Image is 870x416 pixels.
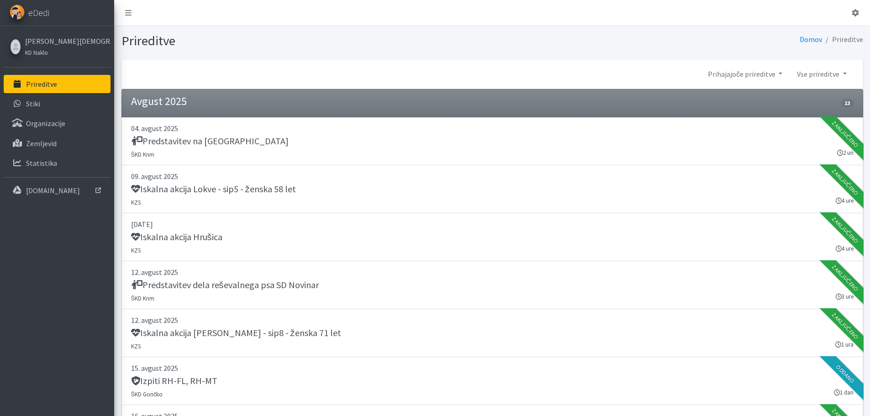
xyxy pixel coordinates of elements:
small: KD Naklo [25,49,48,56]
p: Stiki [26,99,40,108]
a: 12. avgust 2025 Iskalna akcija [PERSON_NAME] - sip8 - ženska 71 let KZS 1 ura Zaključeno [121,309,863,357]
a: Zemljevid [4,134,111,153]
p: [DATE] [131,219,854,230]
a: Statistika [4,154,111,172]
h1: Prireditve [121,33,489,49]
small: KZS [131,247,141,254]
a: [PERSON_NAME][DEMOGRAPHIC_DATA] [25,36,108,47]
span: eDedi [28,6,49,20]
a: Prihajajoče prireditve [701,65,790,83]
h5: Predstavitev dela reševalnega psa SD Novinar [131,279,319,290]
a: 12. avgust 2025 Predstavitev dela reševalnega psa SD Novinar ŠKD Krim 3 ure Zaključeno [121,261,863,309]
img: eDedi [10,5,25,20]
h5: Predstavitev na [GEOGRAPHIC_DATA] [131,136,289,147]
a: [DOMAIN_NAME] [4,181,111,200]
a: KD Naklo [25,47,108,58]
p: Organizacije [26,119,65,128]
p: 04. avgust 2025 [131,123,854,134]
h5: Iskalna akcija Hrušica [131,232,222,242]
a: 04. avgust 2025 Predstavitev na [GEOGRAPHIC_DATA] ŠKD Krim 2 uri Zaključeno [121,117,863,165]
small: KZS [131,342,141,350]
p: 09. avgust 2025 [131,171,854,182]
h5: Izpiti RH-FL, RH-MT [131,375,217,386]
a: Domov [800,35,822,44]
small: ŠKD Goričko [131,390,163,398]
p: Prireditve [26,79,57,89]
small: ŠKD Krim [131,151,155,158]
span: 13 [841,99,853,107]
h4: Avgust 2025 [131,95,187,108]
a: 15. avgust 2025 Izpiti RH-FL, RH-MT ŠKD Goričko 1 dan Oddano [121,357,863,405]
h5: Iskalna akcija Lokve - sip5 - ženska 58 let [131,184,296,195]
a: 09. avgust 2025 Iskalna akcija Lokve - sip5 - ženska 58 let KZS 4 ure Zaključeno [121,165,863,213]
a: Vse prireditve [790,65,854,83]
a: Organizacije [4,114,111,132]
p: Zemljevid [26,139,57,148]
p: 12. avgust 2025 [131,315,854,326]
p: 12. avgust 2025 [131,267,854,278]
a: Prireditve [4,75,111,93]
small: KZS [131,199,141,206]
p: Statistika [26,158,57,168]
li: Prireditve [822,33,863,46]
p: [DOMAIN_NAME] [26,186,80,195]
small: ŠKD Krim [131,295,155,302]
h5: Iskalna akcija [PERSON_NAME] - sip8 - ženska 71 let [131,327,341,338]
a: [DATE] Iskalna akcija Hrušica KZS 4 ure Zaključeno [121,213,863,261]
a: Stiki [4,95,111,113]
p: 15. avgust 2025 [131,363,854,374]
